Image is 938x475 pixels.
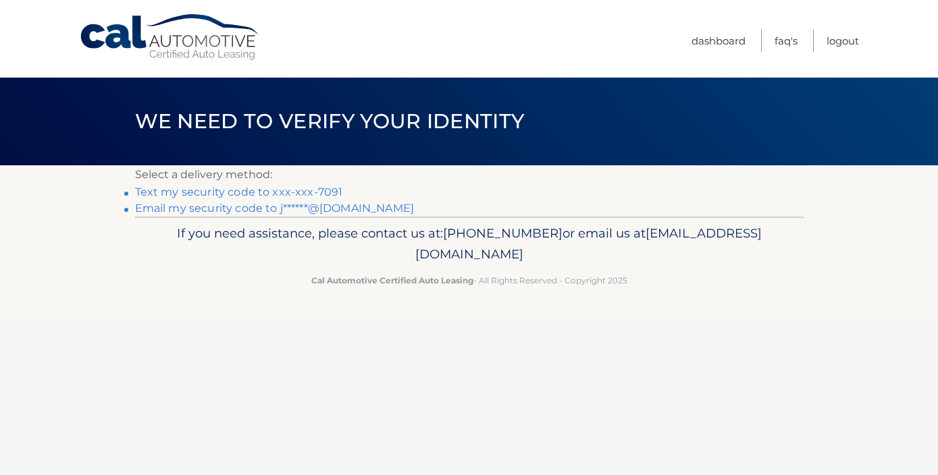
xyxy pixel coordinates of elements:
span: We need to verify your identity [135,109,525,134]
p: - All Rights Reserved - Copyright 2025 [144,273,795,287]
span: [PHONE_NUMBER] [443,225,563,241]
a: Email my security code to j******@[DOMAIN_NAME] [135,202,415,215]
p: If you need assistance, please contact us at: or email us at [144,223,795,266]
p: Select a delivery method: [135,165,804,184]
a: Dashboard [692,30,746,52]
a: Cal Automotive [79,13,261,61]
strong: Cal Automotive Certified Auto Leasing [311,275,473,285]
a: Text my security code to xxx-xxx-7091 [135,186,343,198]
a: FAQ's [775,30,798,52]
a: Logout [827,30,859,52]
